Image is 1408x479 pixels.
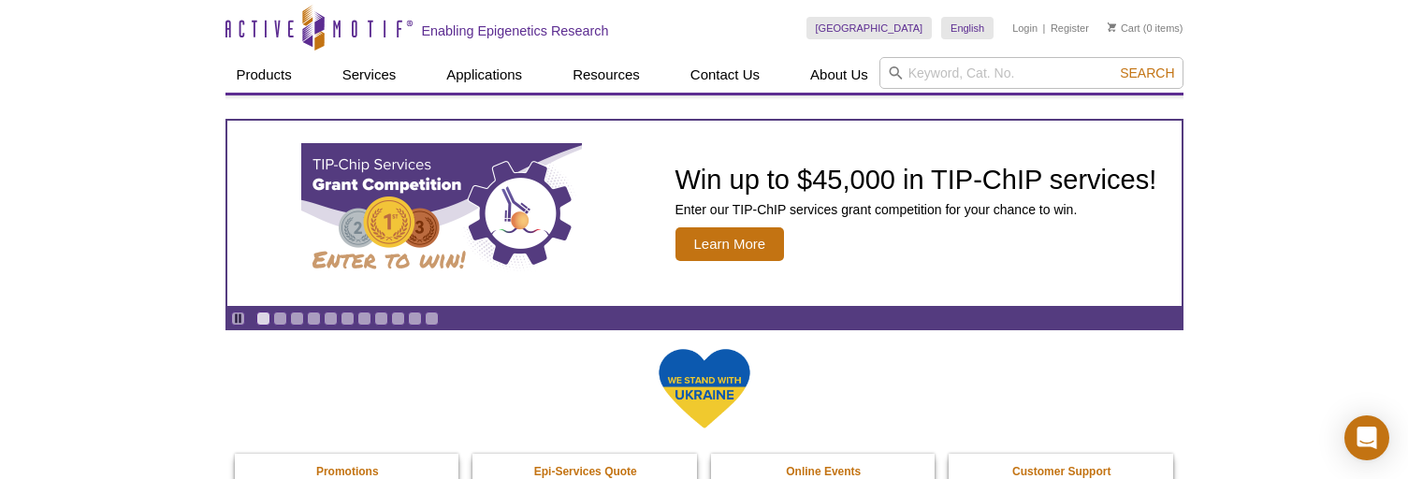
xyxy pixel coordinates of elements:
a: Go to slide 5 [324,312,338,326]
span: Search [1120,65,1174,80]
li: | [1043,17,1046,39]
a: Products [225,57,303,93]
a: Go to slide 6 [341,312,355,326]
a: Contact Us [679,57,771,93]
a: About Us [799,57,879,93]
a: Go to slide 10 [408,312,422,326]
article: TIP-ChIP Services Grant Competition [227,121,1182,306]
a: Cart [1108,22,1140,35]
h2: Win up to $45,000 in TIP-ChIP services! [675,166,1157,194]
div: Open Intercom Messenger [1344,415,1389,460]
img: We Stand With Ukraine [658,347,751,430]
h2: Enabling Epigenetics Research [422,22,609,39]
a: Login [1012,22,1038,35]
strong: Customer Support [1012,465,1110,478]
a: Go to slide 3 [290,312,304,326]
a: TIP-ChIP Services Grant Competition Win up to $45,000 in TIP-ChIP services! Enter our TIP-ChIP se... [227,121,1182,306]
strong: Promotions [316,465,379,478]
a: Register [1051,22,1089,35]
strong: Epi-Services Quote [534,465,637,478]
a: Go to slide 2 [273,312,287,326]
a: Services [331,57,408,93]
input: Keyword, Cat. No. [879,57,1183,89]
a: Go to slide 7 [357,312,371,326]
img: Your Cart [1108,22,1116,32]
a: Go to slide 1 [256,312,270,326]
a: Toggle autoplay [231,312,245,326]
a: Go to slide 4 [307,312,321,326]
a: Go to slide 11 [425,312,439,326]
a: English [941,17,994,39]
a: Go to slide 8 [374,312,388,326]
li: (0 items) [1108,17,1183,39]
a: Resources [561,57,651,93]
a: Applications [435,57,533,93]
img: TIP-ChIP Services Grant Competition [301,143,582,283]
p: Enter our TIP-ChIP services grant competition for your chance to win. [675,201,1157,218]
span: Learn More [675,227,785,261]
a: Go to slide 9 [391,312,405,326]
button: Search [1114,65,1180,81]
strong: Online Events [786,465,861,478]
a: [GEOGRAPHIC_DATA] [806,17,933,39]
